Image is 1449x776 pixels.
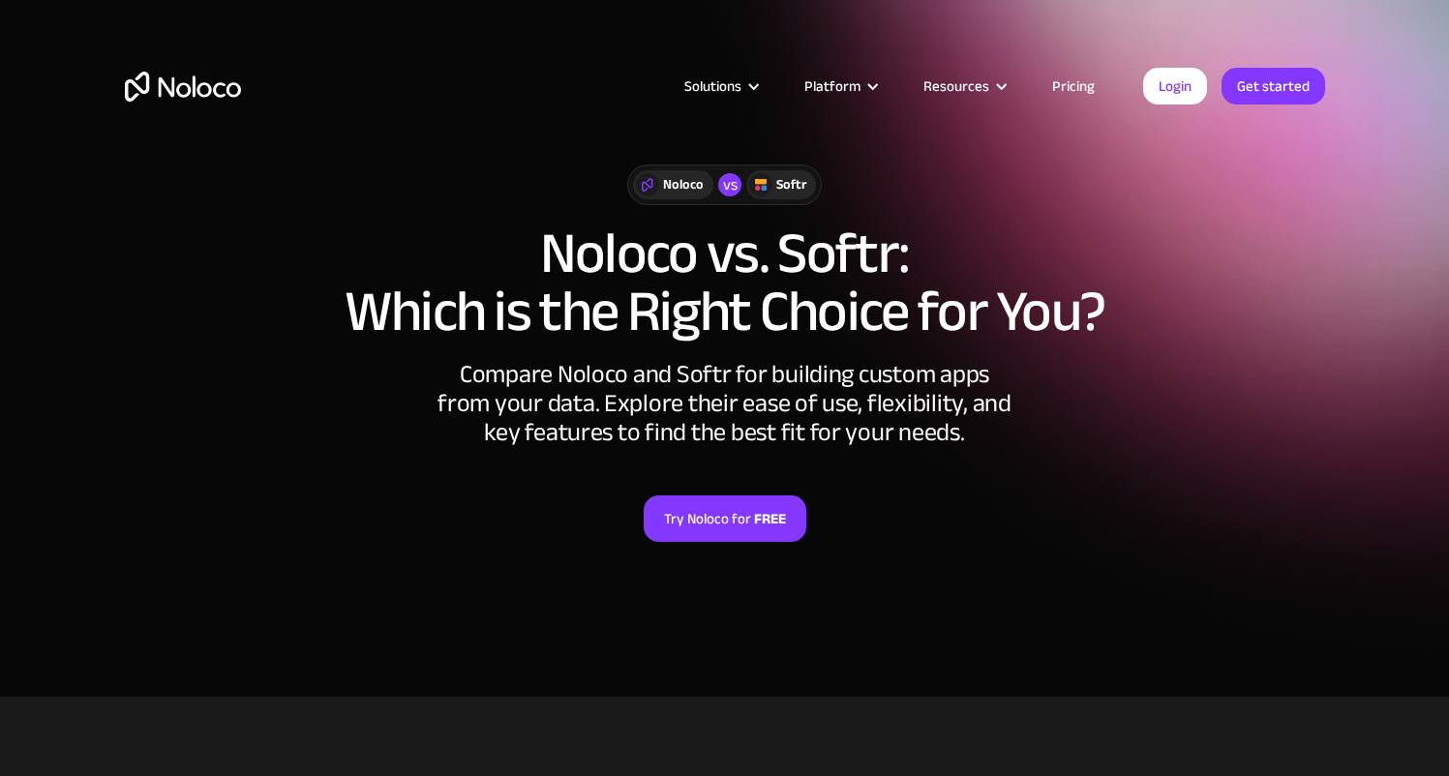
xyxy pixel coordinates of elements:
a: Login [1143,68,1207,104]
div: Compare Noloco and Softr for building custom apps from your data. Explore their ease of use, flex... [435,360,1015,447]
a: Get started [1222,68,1325,104]
div: Noloco [663,174,704,195]
div: Platform [804,74,860,99]
div: Platform [780,74,899,99]
div: Resources [899,74,1028,99]
div: vs [718,173,741,196]
a: Try Noloco forFREE [644,495,806,542]
div: Resources [923,74,989,99]
div: Solutions [684,74,741,99]
strong: FREE [754,506,786,531]
h1: Noloco vs. Softr: Which is the Right Choice for You? [125,224,1325,341]
div: Solutions [660,74,780,99]
a: Pricing [1028,74,1119,99]
div: Softr [776,174,806,195]
a: home [125,72,241,102]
